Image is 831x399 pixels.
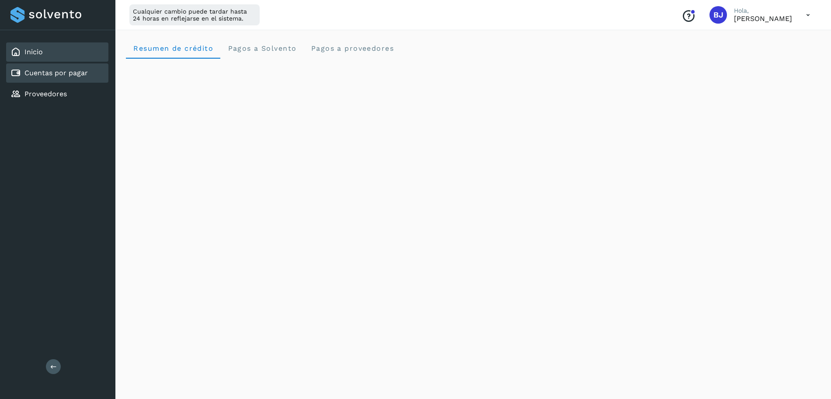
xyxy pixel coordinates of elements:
[6,84,108,104] div: Proveedores
[24,90,67,98] a: Proveedores
[227,44,296,52] span: Pagos a Solvento
[129,4,260,25] div: Cualquier cambio puede tardar hasta 24 horas en reflejarse en el sistema.
[310,44,394,52] span: Pagos a proveedores
[24,69,88,77] a: Cuentas por pagar
[6,63,108,83] div: Cuentas por pagar
[6,42,108,62] div: Inicio
[734,7,792,14] p: Hola,
[734,14,792,23] p: Brayant Javier Rocha Martinez
[24,48,43,56] a: Inicio
[133,44,213,52] span: Resumen de crédito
